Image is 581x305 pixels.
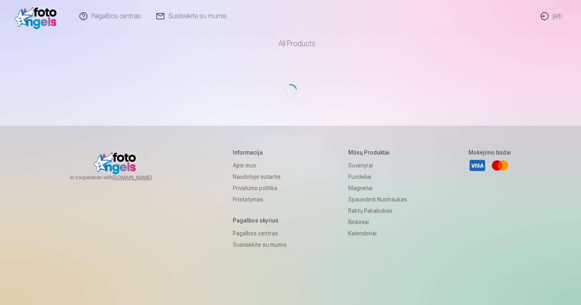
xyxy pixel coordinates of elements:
[348,228,407,239] a: Kalendoriai
[70,174,171,181] span: In cooperation with
[233,194,287,205] a: Pristatymas
[233,216,287,225] h5: Pagalbos skyrius
[348,205,407,216] a: Raktų pakabukas
[233,182,287,194] a: Privatumo politika
[256,32,325,55] a: All products
[233,228,287,239] a: Pagalbos centras
[491,157,509,174] a: Mastercard
[233,160,287,171] a: Apie mus
[468,157,486,174] a: Visa
[233,148,287,157] h5: Informacija
[15,3,61,29] img: /v1
[113,174,171,181] a: [DOMAIN_NAME]
[348,148,407,157] h5: Mūsų produktai
[233,171,287,182] a: Naudotojo sutartis
[468,148,511,157] h5: Mokėjimo būdai
[233,239,287,250] a: Susisiekite su mumis
[348,194,407,205] a: Spausdinti nuotraukas
[348,171,407,182] a: Puodeliai
[348,160,407,171] a: Suvenyrai
[348,182,407,194] a: Magnetai
[348,216,407,228] a: Rinkiniai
